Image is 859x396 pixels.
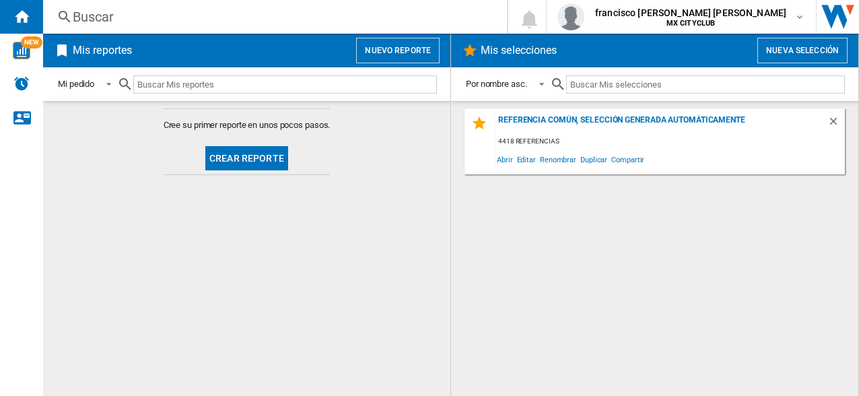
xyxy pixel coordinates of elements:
[21,36,42,48] span: NEW
[133,75,437,94] input: Buscar Mis reportes
[205,146,288,170] button: Crear reporte
[478,38,560,63] h2: Mis selecciones
[495,133,845,150] div: 4418 referencias
[70,38,135,63] h2: Mis reportes
[578,150,609,168] span: Duplicar
[538,150,578,168] span: Renombrar
[13,75,30,92] img: alerts-logo.svg
[595,6,786,20] span: francisco [PERSON_NAME] [PERSON_NAME]
[757,38,848,63] button: Nueva selección
[827,115,845,133] div: Borrar
[356,38,440,63] button: Nuevo reporte
[566,75,845,94] input: Buscar Mis selecciones
[466,79,527,89] div: Por nombre asc.
[495,150,515,168] span: Abrir
[666,19,716,28] b: MX CITYCLUB
[164,119,331,131] span: Cree su primer reporte en unos pocos pasos.
[58,79,94,89] div: Mi pedido
[515,150,538,168] span: Editar
[13,42,30,59] img: wise-card.svg
[73,7,472,26] div: Buscar
[609,150,646,168] span: Compartir
[495,115,827,133] div: Referencia común, selección generada automáticamente
[557,3,584,30] img: profile.jpg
